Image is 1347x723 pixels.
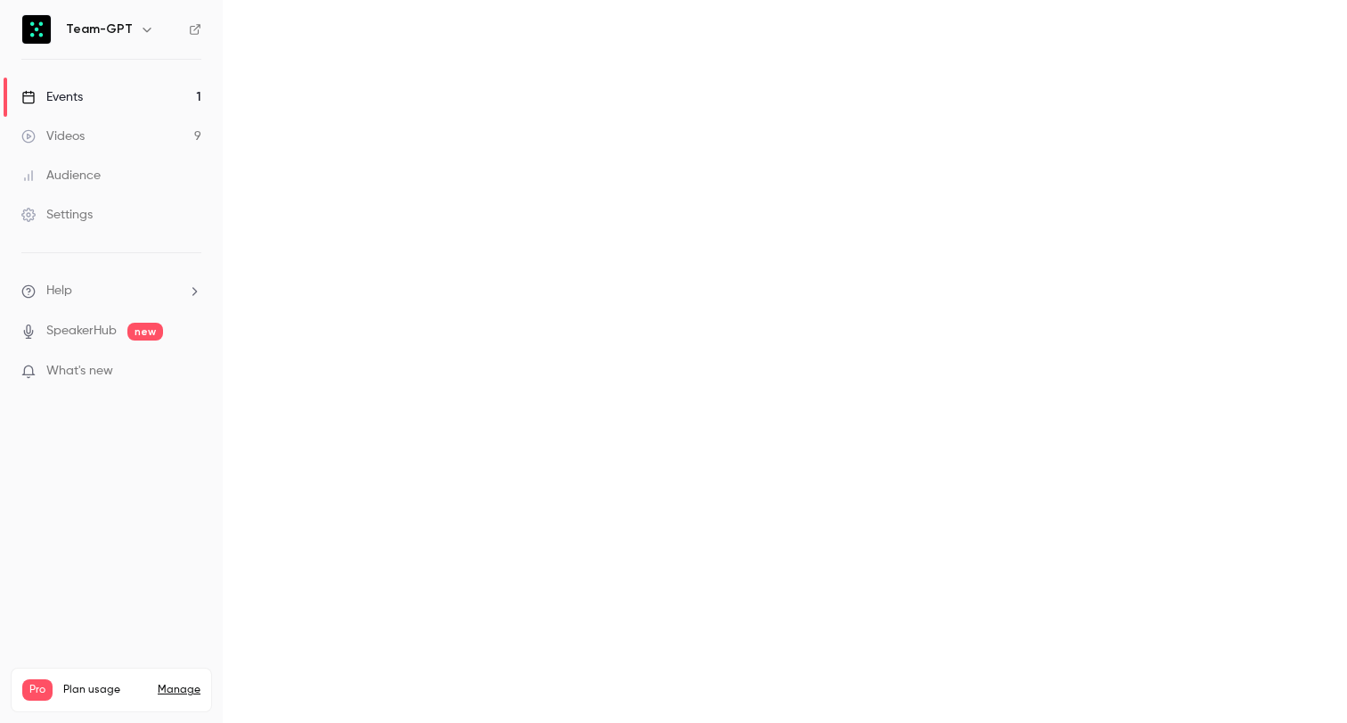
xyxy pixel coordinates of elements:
[21,206,93,224] div: Settings
[46,362,113,381] span: What's new
[22,679,53,701] span: Pro
[21,127,85,145] div: Videos
[66,21,133,38] h6: Team-GPT
[22,15,51,44] img: Team-GPT
[21,88,83,106] div: Events
[21,167,101,185] div: Audience
[46,282,72,300] span: Help
[21,282,201,300] li: help-dropdown-opener
[127,323,163,341] span: new
[63,683,147,697] span: Plan usage
[46,322,117,341] a: SpeakerHub
[158,683,200,697] a: Manage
